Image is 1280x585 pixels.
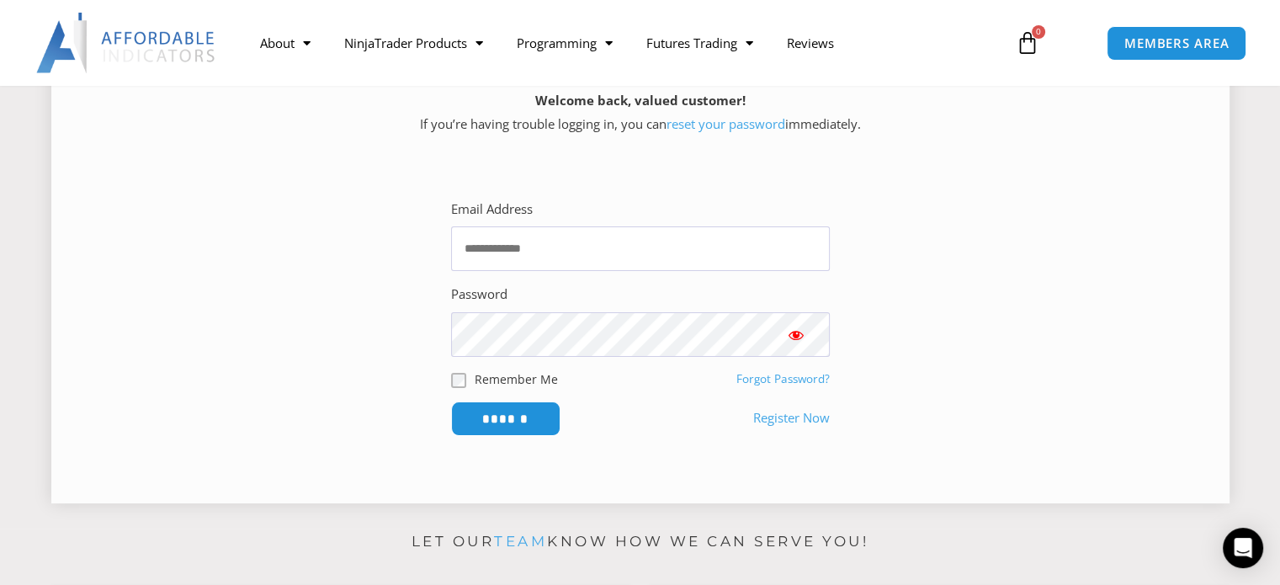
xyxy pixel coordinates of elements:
[535,92,746,109] strong: Welcome back, valued customer!
[1124,37,1230,50] span: MEMBERS AREA
[81,89,1200,136] p: If you’re having trouble logging in, you can immediately.
[736,371,830,386] a: Forgot Password?
[475,370,558,388] label: Remember Me
[500,24,629,62] a: Programming
[51,529,1230,556] p: Let our know how we can serve you!
[243,24,327,62] a: About
[753,407,830,430] a: Register Now
[243,24,999,62] nav: Menu
[327,24,500,62] a: NinjaTrader Products
[1032,25,1045,39] span: 0
[1107,26,1247,61] a: MEMBERS AREA
[36,13,217,73] img: LogoAI | Affordable Indicators – NinjaTrader
[451,198,533,221] label: Email Address
[494,533,547,550] a: team
[451,283,507,306] label: Password
[762,312,830,357] button: Show password
[1223,528,1263,568] div: Open Intercom Messenger
[667,115,785,132] a: reset your password
[629,24,770,62] a: Futures Trading
[770,24,851,62] a: Reviews
[991,19,1065,67] a: 0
